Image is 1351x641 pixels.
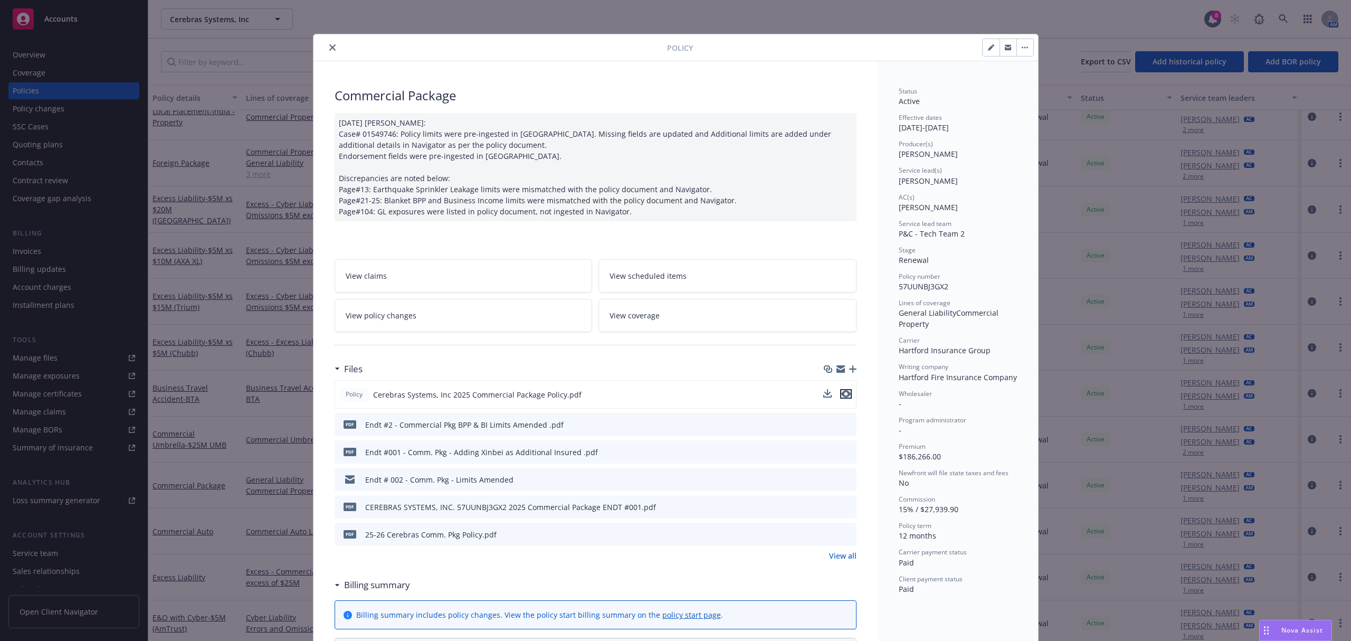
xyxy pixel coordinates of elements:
[899,308,956,318] span: General Liability
[335,259,593,293] a: View claims
[899,478,909,488] span: No
[598,299,857,332] a: View coverage
[823,389,832,400] button: download file
[899,176,958,186] span: [PERSON_NAME]
[899,521,931,530] span: Policy term
[335,87,857,105] div: Commercial Package
[840,389,852,400] button: preview file
[326,41,339,54] button: close
[899,389,932,398] span: Wholesaler
[843,502,852,513] button: preview file
[899,345,991,355] span: Hartford Insurance Group
[365,529,497,540] div: 25-26 Cerebras Comm. Pkg Policy.pdf
[899,442,926,451] span: Premium
[829,550,857,561] a: View all
[843,529,852,540] button: preview file
[365,419,564,430] div: Endt #2 - Commercial Pkg BPP & BI Limits Amended .pdf
[899,149,958,159] span: [PERSON_NAME]
[843,447,852,458] button: preview file
[344,448,356,456] span: pdf
[344,362,363,376] h3: Files
[899,113,942,122] span: Effective dates
[335,578,410,592] div: Billing summary
[344,578,410,592] h3: Billing summary
[344,390,365,399] span: Policy
[899,246,916,254] span: Stage
[899,548,967,557] span: Carrier payment status
[335,113,857,221] div: [DATE] [PERSON_NAME]: Case# 01549746: Policy limits were pre-ingested in [GEOGRAPHIC_DATA]. Missi...
[373,389,582,400] span: Cerebras Systems, Inc 2025 Commercial Package Policy.pdf
[899,584,914,594] span: Paid
[899,229,965,239] span: P&C - Tech Team 2
[899,193,915,202] span: AC(s)
[335,299,593,332] a: View policy changes
[365,502,656,513] div: CEREBRAS SYSTEMS, INC. 57UUNBJ3GX2 2025 Commercial Package ENDT #001.pdf
[335,362,363,376] div: Files
[840,389,852,399] button: preview file
[899,87,917,96] span: Status
[899,531,936,541] span: 12 months
[826,529,834,540] button: download file
[899,574,963,583] span: Client payment status
[1259,620,1332,641] button: Nova Assist
[899,504,958,514] span: 15% / $27,939.90
[843,419,852,430] button: preview file
[344,420,356,428] span: pdf
[843,474,852,485] button: preview file
[899,255,929,265] span: Renewal
[826,474,834,485] button: download file
[826,502,834,513] button: download file
[899,399,901,409] span: -
[899,219,952,228] span: Service lead team
[899,416,966,425] span: Program administrator
[826,447,834,458] button: download file
[662,610,721,620] a: policy start page
[346,310,416,321] span: View policy changes
[365,447,598,458] div: Endt #001 - Comm. Pkg - Adding Xinbei as Additional Insured .pdf
[365,474,513,485] div: Endt # 002 - Comm. Pkg - Limits Amended
[826,419,834,430] button: download file
[610,270,687,281] span: View scheduled items
[610,310,660,321] span: View coverage
[899,298,950,307] span: Lines of coverage
[1260,620,1273,640] div: Drag to move
[1281,626,1323,635] span: Nova Assist
[899,139,933,148] span: Producer(s)
[899,558,914,568] span: Paid
[899,113,1017,133] div: [DATE] - [DATE]
[899,372,1017,382] span: Hartford Fire Insurance Company
[899,425,901,435] span: -
[346,270,387,281] span: View claims
[899,308,1001,329] span: Commercial Property
[598,259,857,293] a: View scheduled items
[899,272,940,281] span: Policy number
[356,609,723,620] div: Billing summary includes policy changes. View the policy start billing summary on the .
[899,202,958,212] span: [PERSON_NAME]
[899,96,920,106] span: Active
[899,336,920,345] span: Carrier
[344,530,356,538] span: pdf
[899,281,948,291] span: 57UUNBJ3GX2
[899,362,948,371] span: Writing company
[899,166,942,175] span: Service lead(s)
[344,503,356,511] span: pdf
[823,389,832,398] button: download file
[667,42,693,53] span: Policy
[899,468,1009,477] span: Newfront will file state taxes and fees
[899,495,935,504] span: Commission
[899,451,941,461] span: $186,266.00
